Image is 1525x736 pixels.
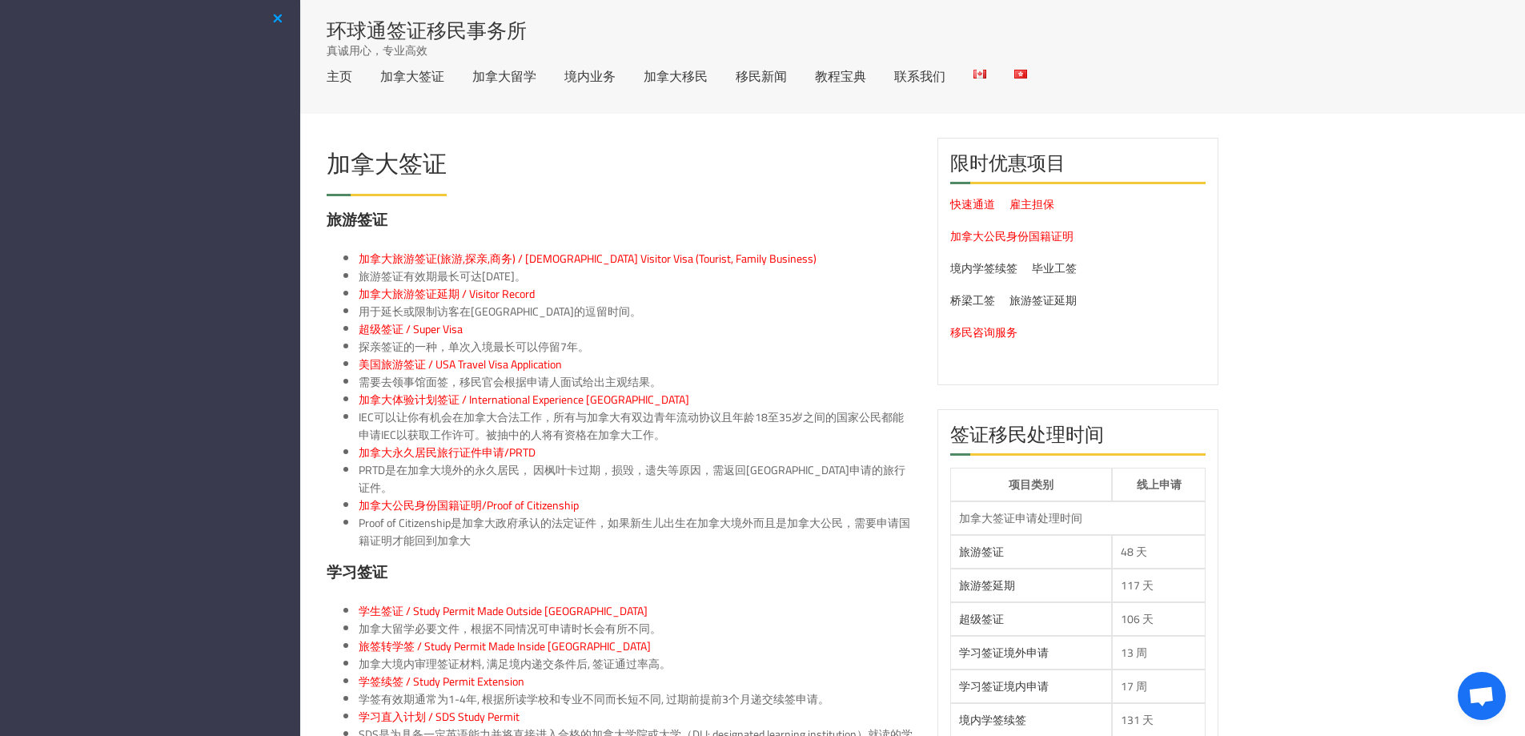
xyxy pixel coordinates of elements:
[359,373,913,391] li: 需要去领事馆面签，移民官会根据申请人面试给出主观结果。
[1112,670,1206,703] td: 17 周
[1032,258,1077,279] a: 毕业工签
[359,354,562,375] a: 美国旅游签证 / USA Travel Visa Application
[959,541,1004,562] a: 旅游签证
[472,70,536,82] a: 加拿大留学
[950,468,1112,501] th: 项目类别
[359,620,913,637] li: 加拿大留学必要文件，根据不同情况可申请时长会有所不同。
[973,70,986,78] img: EN
[959,510,1198,526] div: 加拿大签证申请处理时间
[736,70,787,82] a: 移民新闻
[894,70,945,82] a: 联系我们
[359,442,536,463] a: 加拿大永久居民旅行证件申请/PRTD
[1014,70,1027,78] img: 繁体
[359,655,913,673] li: 加拿大境内审理签证材料, 满足境内递交条件后, 签证通过率高。
[327,151,447,184] h2: 加拿大签证
[359,389,689,410] a: 加拿大体验计划签证 / International Experience [GEOGRAPHIC_DATA]
[1112,602,1206,636] td: 106 天
[1112,569,1206,602] td: 117 天
[950,290,995,311] a: 桥梁工签
[959,575,1015,596] a: 旅游签延期
[359,408,913,444] li: IEC可以让你有机会在加拿大合法工作，所有与加拿大有双边青年流动协议且年龄18至35岁之间的国家公民都能申请IEC以获取工作许可。被抽中的人将有资格在加拿大工作。
[950,194,995,215] a: 快速通道
[359,495,579,516] a: 加拿大公民身份国籍证明/Proof of Citizenship
[327,205,387,234] strong: 旅游签证
[1112,636,1206,670] td: 13 周
[1112,535,1206,569] td: 48 天
[359,636,651,657] a: 旅签转学签 / Study Permit Made Inside [GEOGRAPHIC_DATA]
[327,20,527,40] a: 环球通签证移民事务所
[815,70,866,82] a: 教程宝典
[1009,290,1077,311] a: 旅游签证延期
[950,422,1206,456] h2: 签证移民处理时间
[564,70,616,82] a: 境内业务
[359,303,913,320] li: 用于延长或限制访客在[GEOGRAPHIC_DATA]的逗留时间。
[359,338,913,356] li: 探亲签证的一种，单次入境最长可以停留7年。
[359,284,535,304] a: 加拿大旅游签证延期 / Visitor Record
[950,322,1017,343] a: 移民咨询服务
[359,690,913,708] li: 学签有效期通常为1-4年, 根据所读学校和专业不同而长短不同, 过期前提前3个月递交续签申请。
[359,514,913,549] li: Proof of Citizenship是加拿大政府承认的法定证件，如果新生儿出生在加拿大境外而且是加拿大公民，需要申请国籍证明才能回到加拿大
[950,258,1017,279] a: 境内学签续签
[359,248,817,269] a: 加拿大旅游签证(旅游,探亲,商务) / [DEMOGRAPHIC_DATA] Visitor Visa (Tourist, Family Business)
[1009,194,1054,215] a: 雇主担保
[359,319,463,340] a: 超级签证 / Super Visa
[1458,672,1506,720] div: Open chat
[359,671,524,692] a: 学签续签 / Study Permit Extension
[359,461,913,497] li: PRTD是在加拿大境外的永久居民， 因枫叶卡过期，损毁，遗失等原因，需返回[GEOGRAPHIC_DATA]申请的旅行证件。
[959,710,1026,730] a: 境内学签续签
[959,609,1004,629] a: 超级签证
[327,70,352,82] a: 主页
[959,676,1049,697] a: 学习签证境内申请
[1112,468,1206,501] th: 线上申请
[359,601,648,621] a: 学生签证 / Study Permit Made Outside [GEOGRAPHIC_DATA]
[644,70,708,82] a: 加拿大移民
[359,706,520,727] a: 学习直入计划 / SDS Study Permit
[959,642,1049,663] a: 学习签证境外申请
[359,267,913,285] li: 旅游签证有效期最长可达[DATE]。
[327,42,427,58] span: 真诚用心，专业高效
[950,226,1074,247] a: 加拿大公民身份国籍证明
[950,151,1206,184] h2: 限时优惠项目
[380,70,444,82] a: 加拿大签证
[327,557,387,586] strong: 学习签证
